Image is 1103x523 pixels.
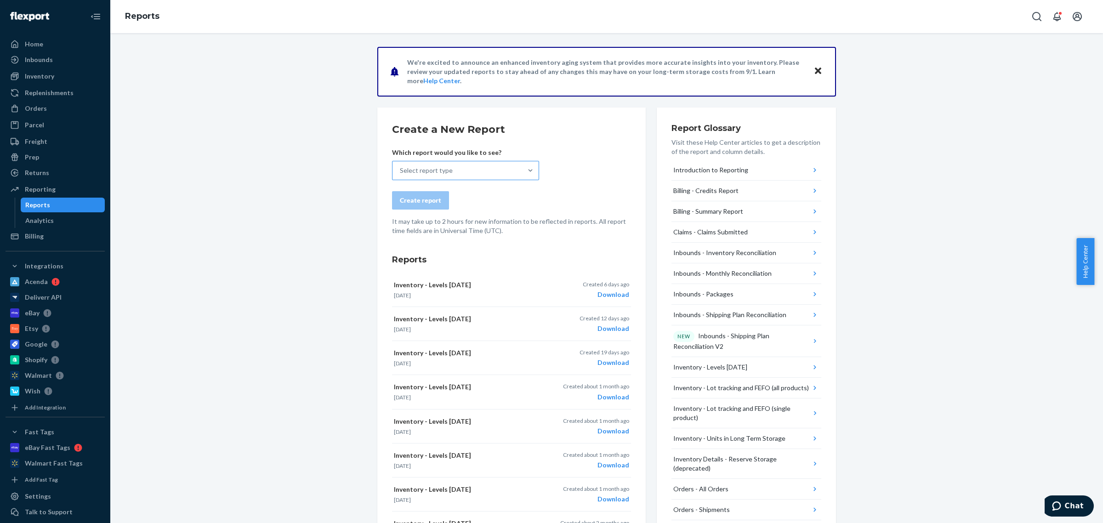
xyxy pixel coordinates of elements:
[392,273,631,307] button: Inventory - Levels [DATE][DATE]Created 6 days agoDownload
[6,52,105,67] a: Inbounds
[6,101,105,116] a: Orders
[392,148,539,157] p: Which report would you like to see?
[25,168,49,177] div: Returns
[394,496,411,503] time: [DATE]
[563,382,629,390] p: Created about 1 month ago
[6,505,105,519] button: Talk to Support
[671,305,821,325] button: Inbounds - Shipping Plan Reconciliation
[392,122,631,137] h2: Create a New Report
[25,55,53,64] div: Inbounds
[671,500,821,520] button: Orders - Shipments
[6,384,105,398] a: Wish
[25,200,50,210] div: Reports
[1028,7,1046,26] button: Open Search Box
[394,292,411,299] time: [DATE]
[6,37,105,51] a: Home
[394,485,549,494] p: Inventory - Levels [DATE]
[563,392,629,402] div: Download
[25,492,51,501] div: Settings
[25,232,44,241] div: Billing
[25,104,47,113] div: Orders
[394,462,411,469] time: [DATE]
[673,310,786,319] div: Inbounds - Shipping Plan Reconciliation
[671,222,821,243] button: Claims - Claims Submitted
[25,476,58,483] div: Add Fast Tag
[25,216,54,225] div: Analytics
[407,58,805,85] p: We're excited to announce an enhanced inventory aging system that provides more accurate insights...
[6,489,105,504] a: Settings
[400,166,453,175] div: Select report type
[25,72,54,81] div: Inventory
[25,443,70,452] div: eBay Fast Tags
[673,455,810,473] div: Inventory Details - Reserve Storage (deprecated)
[6,352,105,367] a: Shopify
[671,263,821,284] button: Inbounds - Monthly Reconciliation
[563,417,629,425] p: Created about 1 month ago
[392,478,631,512] button: Inventory - Levels [DATE][DATE]Created about 1 month agoDownload
[25,371,52,380] div: Walmart
[25,261,63,271] div: Integrations
[6,306,105,320] a: eBay
[25,387,40,396] div: Wish
[392,254,631,266] h3: Reports
[6,290,105,305] a: Deliverr API
[580,348,629,356] p: Created 19 days ago
[580,358,629,367] div: Download
[25,120,44,130] div: Parcel
[6,118,105,132] a: Parcel
[394,326,411,333] time: [DATE]
[583,280,629,288] p: Created 6 days ago
[394,382,549,392] p: Inventory - Levels [DATE]
[25,459,83,468] div: Walmart Fast Tags
[392,191,449,210] button: Create report
[673,363,747,372] div: Inventory - Levels [DATE]
[394,360,411,367] time: [DATE]
[21,198,105,212] a: Reports
[125,11,159,21] a: Reports
[671,479,821,500] button: Orders - All Orders
[25,427,54,437] div: Fast Tags
[394,348,549,358] p: Inventory - Levels [DATE]
[392,443,631,478] button: Inventory - Levels [DATE][DATE]Created about 1 month agoDownload
[25,507,73,517] div: Talk to Support
[423,77,460,85] a: Help Center
[21,213,105,228] a: Analytics
[671,201,821,222] button: Billing - Summary Report
[6,474,105,485] a: Add Fast Tag
[671,243,821,263] button: Inbounds - Inventory Reconciliation
[25,137,47,146] div: Freight
[563,495,629,504] div: Download
[671,398,821,428] button: Inventory - Lot tracking and FEFO (single product)
[6,229,105,244] a: Billing
[25,185,56,194] div: Reporting
[25,277,48,286] div: Acenda
[673,248,776,257] div: Inbounds - Inventory Reconciliation
[1045,495,1094,518] iframe: Opens a widget where you can chat to one of our agents
[1068,7,1086,26] button: Open account menu
[6,134,105,149] a: Freight
[6,402,105,413] a: Add Integration
[673,207,743,216] div: Billing - Summary Report
[673,404,810,422] div: Inventory - Lot tracking and FEFO (single product)
[6,85,105,100] a: Replenishments
[671,138,821,156] p: Visit these Help Center articles to get a description of the report and column details.
[563,426,629,436] div: Download
[6,165,105,180] a: Returns
[6,150,105,165] a: Prep
[25,324,38,333] div: Etsy
[118,3,167,30] ol: breadcrumbs
[580,314,629,322] p: Created 12 days ago
[6,321,105,336] a: Etsy
[671,122,821,134] h3: Report Glossary
[394,314,549,324] p: Inventory - Levels [DATE]
[671,325,821,357] button: NEWInbounds - Shipping Plan Reconciliation V2
[394,428,411,435] time: [DATE]
[25,293,62,302] div: Deliverr API
[25,40,43,49] div: Home
[673,227,748,237] div: Claims - Claims Submitted
[671,449,821,479] button: Inventory Details - Reserve Storage (deprecated)
[563,460,629,470] div: Download
[673,383,809,392] div: Inventory - Lot tracking and FEFO (all products)
[25,88,74,97] div: Replenishments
